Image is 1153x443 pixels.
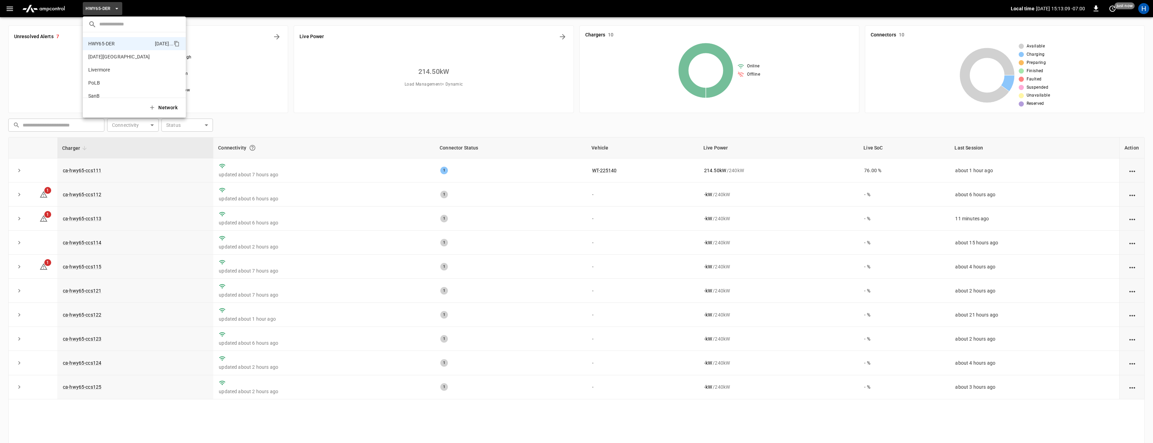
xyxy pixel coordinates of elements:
[88,53,156,60] p: [DATE][GEOGRAPHIC_DATA]
[88,40,152,47] p: HWY65-DER
[88,79,155,86] p: PoLB
[88,66,156,73] p: Livermore
[88,92,155,99] p: SanB
[173,40,181,48] div: copy
[145,101,183,115] button: Network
